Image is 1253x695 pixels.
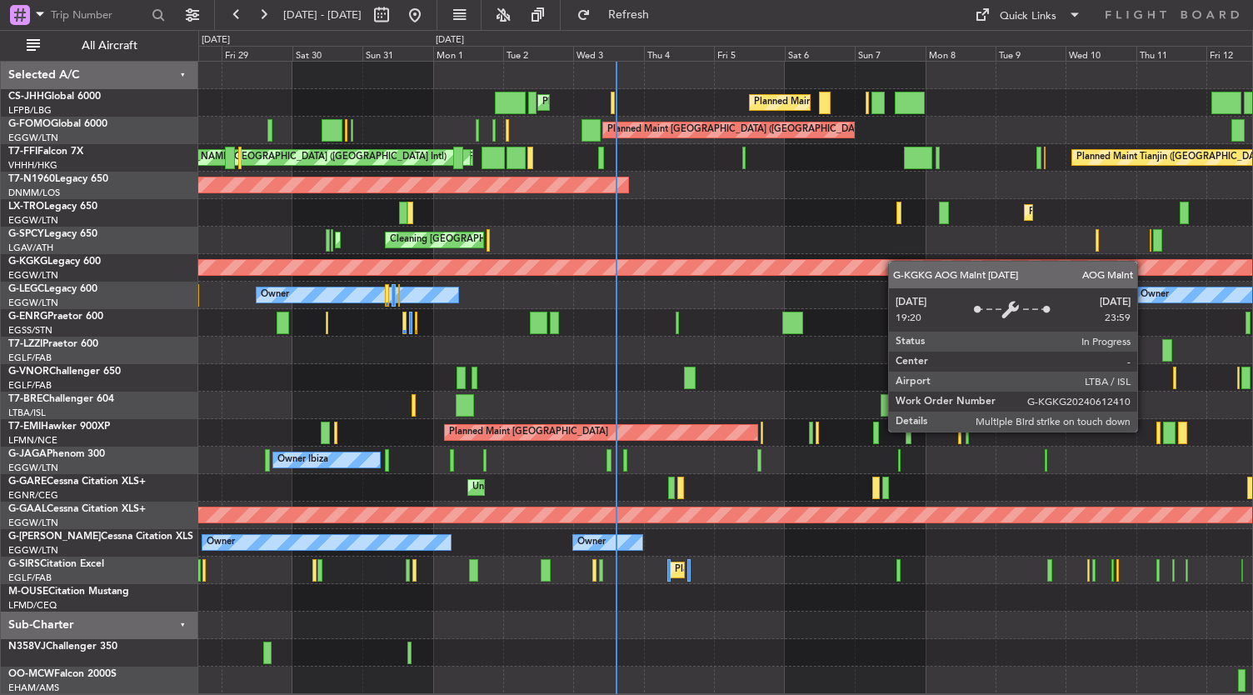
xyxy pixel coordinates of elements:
[8,587,48,597] span: M-OUSE
[607,117,870,142] div: Planned Maint [GEOGRAPHIC_DATA] ([GEOGRAPHIC_DATA])
[8,324,52,337] a: EGSS/STN
[8,257,47,267] span: G-KGKG
[1021,337,1049,362] div: Owner
[8,449,105,459] a: G-JAGAPhenom 300
[8,119,51,129] span: G-FOMO
[449,420,608,445] div: Planned Maint [GEOGRAPHIC_DATA]
[996,46,1066,61] div: Tue 9
[8,147,37,157] span: T7-FFI
[8,269,58,282] a: EGGW/LTN
[292,46,362,61] div: Sat 30
[8,367,49,377] span: G-VNOR
[8,489,58,502] a: EGNR/CEG
[207,530,235,555] div: Owner
[8,532,193,542] a: G-[PERSON_NAME]Cessna Citation XLS
[8,559,40,569] span: G-SIRS
[43,40,176,52] span: All Aircraft
[8,642,46,652] span: N358VJ
[8,504,146,514] a: G-GAALCessna Citation XLS+
[503,46,573,61] div: Tue 2
[8,229,44,239] span: G-SPCY
[675,557,937,582] div: Planned Maint [GEOGRAPHIC_DATA] ([GEOGRAPHIC_DATA])
[8,669,54,679] span: OO-MCW
[8,352,52,364] a: EGLF/FAB
[8,312,103,322] a: G-ENRGPraetor 600
[8,544,58,557] a: EGGW/LTN
[644,46,714,61] div: Thu 4
[8,257,101,267] a: G-KGKGLegacy 600
[362,46,432,61] div: Sun 31
[569,2,669,28] button: Refresh
[156,145,447,170] div: [PERSON_NAME][GEOGRAPHIC_DATA] ([GEOGRAPHIC_DATA] Intl)
[8,422,41,432] span: T7-EMI
[1136,46,1206,61] div: Thu 11
[1000,8,1056,25] div: Quick Links
[51,2,147,27] input: Trip Number
[8,669,117,679] a: OO-MCWFalcon 2000S
[8,297,58,309] a: EGGW/LTN
[8,379,52,392] a: EGLF/FAB
[594,9,664,21] span: Refresh
[754,90,1016,115] div: Planned Maint [GEOGRAPHIC_DATA] ([GEOGRAPHIC_DATA])
[8,312,47,322] span: G-ENRG
[8,202,97,212] a: LX-TROLegacy 650
[8,682,59,694] a: EHAM/AMS
[8,214,58,227] a: EGGW/LTN
[222,46,292,61] div: Fri 29
[8,284,44,294] span: G-LEGC
[8,599,57,612] a: LFMD/CEQ
[1066,46,1136,61] div: Wed 10
[542,90,805,115] div: Planned Maint [GEOGRAPHIC_DATA] ([GEOGRAPHIC_DATA])
[8,174,55,184] span: T7-N1960
[8,642,117,652] a: N358VJChallenger 350
[8,407,46,419] a: LTBA/ISL
[8,284,97,294] a: G-LEGCLegacy 600
[8,339,42,349] span: T7-LZZI
[8,422,110,432] a: T7-EMIHawker 900XP
[277,447,328,472] div: Owner Ibiza
[8,367,121,377] a: G-VNORChallenger 650
[573,46,643,61] div: Wed 3
[1029,200,1138,225] div: Planned Maint Dusseldorf
[8,242,53,254] a: LGAV/ATH
[433,46,503,61] div: Mon 1
[202,33,230,47] div: [DATE]
[8,504,47,514] span: G-GAAL
[8,119,107,129] a: G-FOMOGlobal 6000
[472,475,623,500] div: Unplanned Maint [PERSON_NAME]
[714,46,784,61] div: Fri 5
[8,394,114,404] a: T7-BREChallenger 604
[283,7,362,22] span: [DATE] - [DATE]
[8,394,42,404] span: T7-BRE
[8,92,101,102] a: CS-JHHGlobal 6000
[436,33,464,47] div: [DATE]
[8,477,47,487] span: G-GARE
[8,559,104,569] a: G-SIRSCitation Excel
[8,339,98,349] a: T7-LZZIPraetor 600
[8,229,97,239] a: G-SPCYLegacy 650
[855,46,925,61] div: Sun 7
[966,2,1090,28] button: Quick Links
[8,517,58,529] a: EGGW/LTN
[8,477,146,487] a: G-GARECessna Citation XLS+
[1141,282,1169,307] div: Owner
[8,147,83,157] a: T7-FFIFalcon 7X
[18,32,181,59] button: All Aircraft
[390,227,625,252] div: Cleaning [GEOGRAPHIC_DATA] ([PERSON_NAME] Intl)
[8,92,44,102] span: CS-JHH
[8,532,101,542] span: G-[PERSON_NAME]
[8,587,129,597] a: M-OUSECitation Mustang
[8,174,108,184] a: T7-N1960Legacy 650
[8,434,57,447] a: LFMN/NCE
[8,104,52,117] a: LFPB/LBG
[8,202,44,212] span: LX-TRO
[926,46,996,61] div: Mon 8
[8,159,57,172] a: VHHH/HKG
[8,132,58,144] a: EGGW/LTN
[261,282,289,307] div: Owner
[8,462,58,474] a: EGGW/LTN
[8,187,60,199] a: DNMM/LOS
[577,530,606,555] div: Owner
[785,46,855,61] div: Sat 6
[8,449,47,459] span: G-JAGA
